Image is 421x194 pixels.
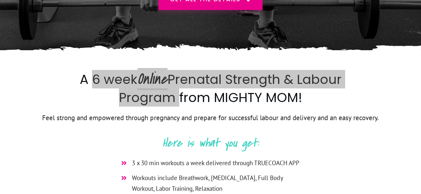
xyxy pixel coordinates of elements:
span: Online [137,68,168,90]
p: Feel strong and empowered through pregnancy and prepare for successful labour and delivery and an... [17,112,405,132]
span: 3 x 30 min workouts a week delivered through TRUECOACH APP [132,158,299,168]
p: Here is what you get: [17,132,405,154]
h2: A 6 week Prenatal Strength & Labour Program from MIGHTY MOM! [69,70,352,111]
